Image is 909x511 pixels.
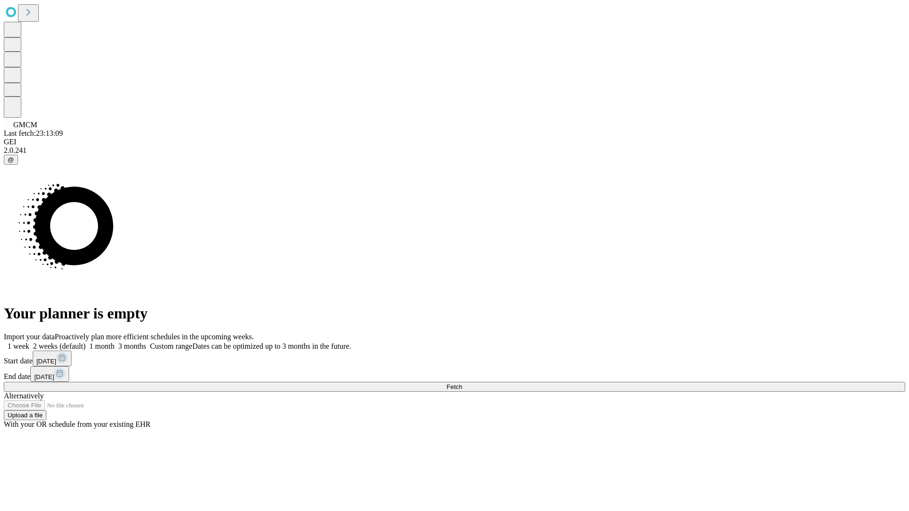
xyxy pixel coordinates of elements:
[4,146,905,155] div: 2.0.241
[8,342,29,350] span: 1 week
[13,121,37,129] span: GMCM
[30,366,69,382] button: [DATE]
[446,383,462,390] span: Fetch
[4,129,63,137] span: Last fetch: 23:13:09
[4,366,905,382] div: End date
[4,333,55,341] span: Import your data
[89,342,115,350] span: 1 month
[4,410,46,420] button: Upload a file
[118,342,146,350] span: 3 months
[4,420,151,428] span: With your OR schedule from your existing EHR
[55,333,254,341] span: Proactively plan more efficient schedules in the upcoming weeks.
[36,358,56,365] span: [DATE]
[4,382,905,392] button: Fetch
[192,342,351,350] span: Dates can be optimized up to 3 months in the future.
[4,392,44,400] span: Alternatively
[8,156,14,163] span: @
[4,138,905,146] div: GEI
[4,305,905,322] h1: Your planner is empty
[33,351,71,366] button: [DATE]
[4,351,905,366] div: Start date
[34,373,54,380] span: [DATE]
[4,155,18,165] button: @
[33,342,86,350] span: 2 weeks (default)
[150,342,192,350] span: Custom range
